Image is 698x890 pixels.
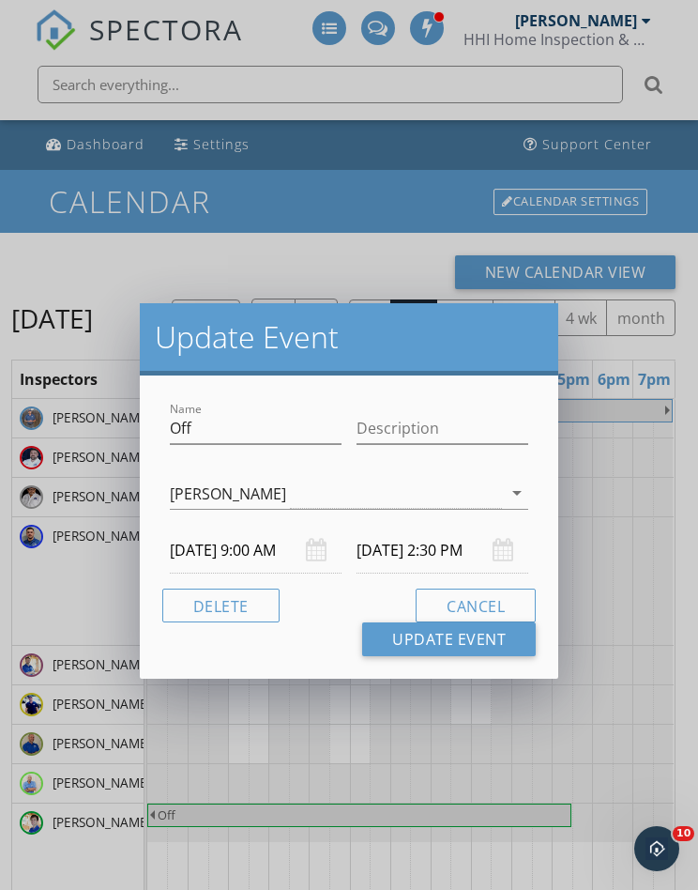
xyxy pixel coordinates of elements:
input: Select date [170,528,341,574]
button: Cancel [416,589,536,622]
h2: Update Event [155,318,543,356]
span: 10 [673,826,694,841]
input: Select date [357,528,528,574]
i: arrow_drop_down [506,482,528,504]
div: [PERSON_NAME] [170,485,286,502]
button: Update Event [362,622,536,656]
iframe: Intercom live chat [634,826,679,871]
button: Delete [162,589,280,622]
